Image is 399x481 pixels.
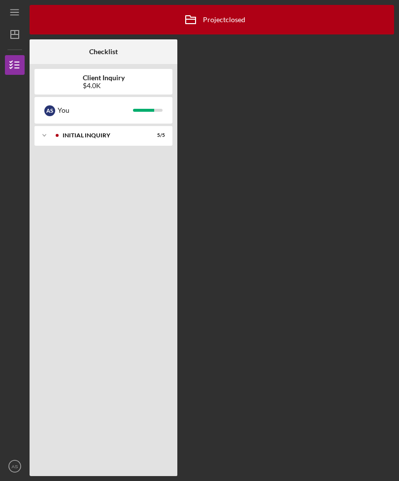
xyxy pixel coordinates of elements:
[12,464,18,469] text: AS
[44,105,55,116] div: A S
[147,132,165,138] div: 5 / 5
[5,456,25,476] button: AS
[63,132,140,138] div: Initial Inquiry
[83,82,125,90] div: $4.0K
[58,102,133,119] div: You
[178,7,245,32] div: Project closed
[83,74,125,82] b: Client Inquiry
[89,48,118,56] b: Checklist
